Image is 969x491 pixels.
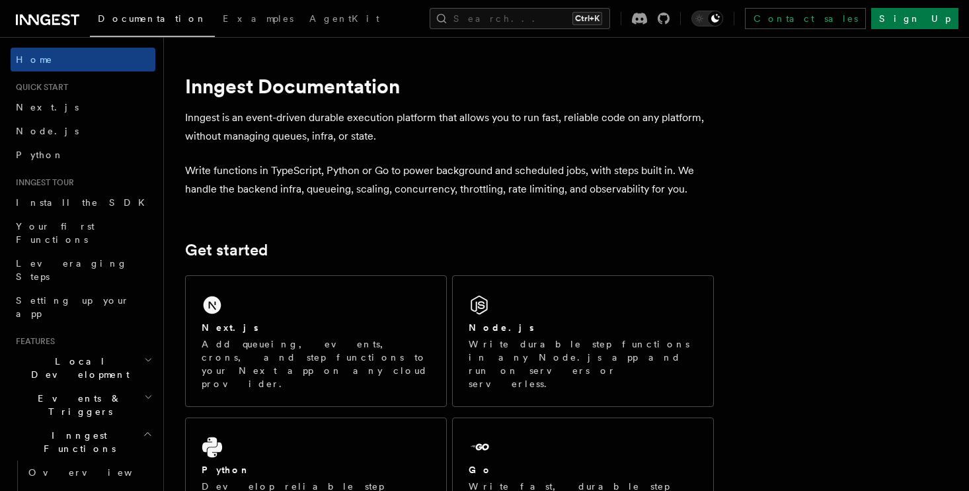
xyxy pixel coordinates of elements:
span: Examples [223,13,293,24]
span: Next.js [16,102,79,112]
a: Next.js [11,95,155,119]
span: Overview [28,467,165,478]
a: Your first Functions [11,214,155,251]
kbd: Ctrl+K [572,12,602,25]
span: Events & Triggers [11,392,144,418]
h2: Next.js [202,321,258,334]
a: Setting up your app [11,289,155,326]
span: Documentation [98,13,207,24]
span: Setting up your app [16,295,130,319]
a: Home [11,48,155,71]
a: Overview [23,461,155,484]
span: Node.js [16,126,79,136]
span: Your first Functions [16,221,95,245]
span: Install the SDK [16,197,153,208]
span: Quick start [11,82,68,93]
span: Python [16,150,64,160]
button: Events & Triggers [11,386,155,424]
h2: Node.js [469,321,534,334]
button: Local Development [11,349,155,386]
p: Add queueing, events, crons, and step functions to your Next app on any cloud provider. [202,337,430,390]
a: Contact sales [745,8,866,29]
span: AgentKit [309,13,379,24]
span: Leveraging Steps [16,258,128,282]
a: Python [11,143,155,167]
a: Node.jsWrite durable step functions in any Node.js app and run on servers or serverless. [452,275,714,407]
span: Inngest tour [11,177,74,188]
span: Inngest Functions [11,429,143,455]
a: Install the SDK [11,191,155,214]
a: Documentation [90,4,215,37]
button: Toggle dark mode [691,11,723,26]
span: Local Development [11,355,144,381]
p: Inngest is an event-driven durable execution platform that allows you to run fast, reliable code ... [185,109,714,146]
p: Write functions in TypeScript, Python or Go to power background and scheduled jobs, with steps bu... [185,161,714,199]
p: Write durable step functions in any Node.js app and run on servers or serverless. [469,337,697,390]
h1: Inngest Documentation [185,74,714,98]
a: Node.js [11,119,155,143]
a: Next.jsAdd queueing, events, crons, and step functions to your Next app on any cloud provider. [185,275,447,407]
a: Sign Up [871,8,958,29]
a: Get started [185,241,268,259]
h2: Go [469,463,492,476]
h2: Python [202,463,251,476]
button: Search...Ctrl+K [430,8,610,29]
span: Features [11,336,55,347]
a: Leveraging Steps [11,251,155,289]
span: Home [16,53,53,66]
a: Examples [215,4,301,36]
button: Inngest Functions [11,424,155,461]
a: AgentKit [301,4,387,36]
